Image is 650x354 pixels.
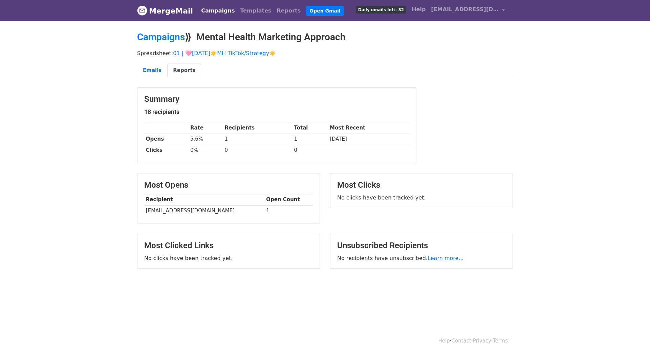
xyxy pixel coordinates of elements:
[223,145,292,156] td: 0
[137,4,193,18] a: MergeMail
[428,255,464,261] a: Learn more...
[144,255,313,262] p: No clicks have been tracked yet.
[223,134,292,145] td: 1
[189,134,223,145] td: 5.6%
[144,241,313,251] h3: Most Clicked Links
[137,64,167,77] a: Emails
[173,50,276,56] a: 01 | 🩷[DATE]☀️MH TikTok/Strategy☀️
[328,134,409,145] td: [DATE]
[144,194,264,205] th: Recipient
[337,180,506,190] h3: Most Clicks
[353,3,409,16] a: Daily emails left: 32
[144,94,409,104] h3: Summary
[137,5,147,16] img: MergeMail logo
[337,194,506,201] p: No clicks have been tracked yet.
[237,4,274,18] a: Templates
[144,205,264,216] td: [EMAIL_ADDRESS][DOMAIN_NAME]
[409,3,428,16] a: Help
[328,122,409,134] th: Most Recent
[274,4,304,18] a: Reports
[493,338,508,344] a: Terms
[137,50,513,57] p: Spreadsheet:
[144,134,189,145] th: Opens
[223,122,292,134] th: Recipients
[264,205,313,216] td: 1
[137,31,513,43] h2: ⟫ Mental Health Marketing Approach
[356,6,406,14] span: Daily emails left: 32
[428,3,507,19] a: [EMAIL_ADDRESS][DOMAIN_NAME]
[473,338,491,344] a: Privacy
[616,322,650,354] iframe: Chat Widget
[189,145,223,156] td: 0%
[167,64,201,77] a: Reports
[144,180,313,190] h3: Most Opens
[144,145,189,156] th: Clicks
[189,122,223,134] th: Rate
[198,4,237,18] a: Campaigns
[452,338,471,344] a: Contact
[431,5,499,14] span: [EMAIL_ADDRESS][DOMAIN_NAME]
[337,241,506,251] h3: Unsubscribed Recipients
[438,338,450,344] a: Help
[292,122,328,134] th: Total
[306,6,344,16] a: Open Gmail
[264,194,313,205] th: Open Count
[292,134,328,145] td: 1
[144,108,409,116] h5: 18 recipients
[337,255,506,262] p: No recipients have unsubscribed.
[137,31,185,43] a: Campaigns
[292,145,328,156] td: 0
